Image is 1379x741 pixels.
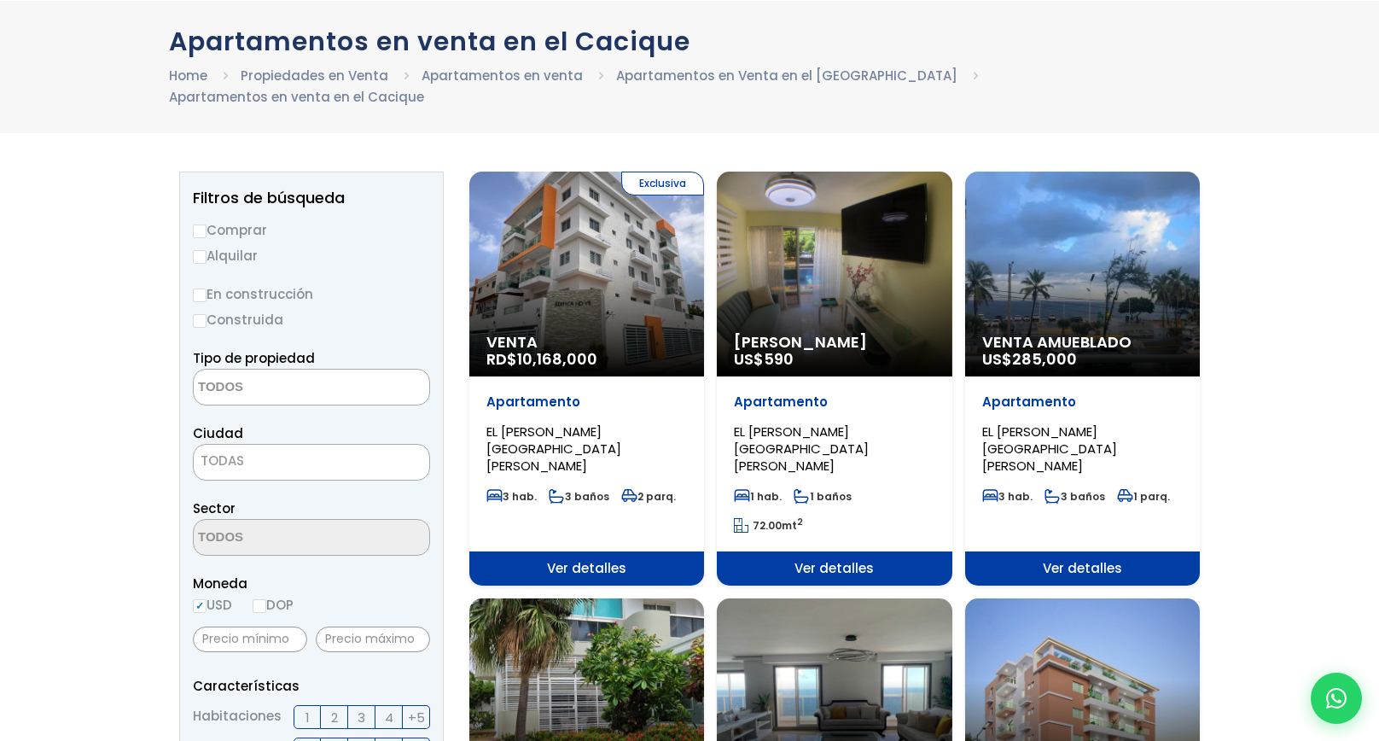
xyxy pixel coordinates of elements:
span: 590 [764,348,794,370]
span: 2 [331,707,338,728]
span: 1 parq. [1117,489,1170,504]
span: Tipo de propiedad [193,349,315,367]
input: Precio máximo [316,627,430,652]
input: Construida [193,314,207,328]
span: [PERSON_NAME] [734,334,934,351]
p: Apartamento [486,394,687,411]
span: Exclusiva [621,172,704,195]
span: Ver detalles [965,551,1200,586]
span: mt [734,518,803,533]
a: Apartamentos en Venta en el [GEOGRAPHIC_DATA] [616,67,957,85]
span: 3 baños [549,489,609,504]
span: 3 hab. [486,489,537,504]
p: Apartamento [982,394,1183,411]
span: 1 hab. [734,489,782,504]
p: Apartamento [734,394,934,411]
h1: Apartamentos en venta en el Cacique [169,26,1210,56]
span: EL [PERSON_NAME][GEOGRAPHIC_DATA][PERSON_NAME] [982,423,1117,475]
span: 10,168,000 [517,348,597,370]
label: DOP [253,594,294,616]
span: 1 [305,707,310,728]
h2: Filtros de búsqueda [193,190,430,207]
span: 285,000 [1012,348,1077,370]
label: En construcción [193,283,430,305]
a: Propiedades en Venta [241,67,388,85]
span: Venta Amueblado [982,334,1183,351]
input: En construcción [193,289,207,302]
span: TODAS [194,449,429,473]
a: [PERSON_NAME] US$590 Apartamento EL [PERSON_NAME][GEOGRAPHIC_DATA][PERSON_NAME] 1 hab. 1 baños 72... [717,172,951,586]
input: Precio mínimo [193,627,307,652]
textarea: Search [194,370,359,406]
span: 3 hab. [982,489,1033,504]
input: Alquilar [193,250,207,264]
label: USD [193,594,232,616]
a: Venta Amueblado US$285,000 Apartamento EL [PERSON_NAME][GEOGRAPHIC_DATA][PERSON_NAME] 3 hab. 3 ba... [965,172,1200,586]
input: USD [193,599,207,613]
span: EL [PERSON_NAME][GEOGRAPHIC_DATA][PERSON_NAME] [486,423,621,475]
span: Moneda [193,573,430,594]
span: US$ [982,348,1077,370]
span: Sector [193,499,236,517]
span: Venta [486,334,687,351]
span: 72.00 [753,518,782,533]
a: Exclusiva Venta RD$10,168,000 Apartamento EL [PERSON_NAME][GEOGRAPHIC_DATA][PERSON_NAME] 3 hab. 3... [469,172,704,586]
span: 4 [385,707,393,728]
span: 3 baños [1044,489,1105,504]
span: US$ [734,348,794,370]
span: RD$ [486,348,597,370]
span: 2 parq. [621,489,676,504]
label: Alquilar [193,245,430,266]
span: Ver detalles [469,551,704,586]
span: TODAS [201,452,244,470]
textarea: Search [194,520,359,557]
label: Comprar [193,219,430,241]
span: 1 baños [794,489,852,504]
li: Apartamentos en venta en el Cacique [169,86,424,108]
span: 3 [358,707,365,728]
a: Apartamentos en venta [422,67,583,85]
input: DOP [253,599,266,613]
sup: 2 [797,516,803,528]
span: Ciudad [193,424,243,442]
span: Habitaciones [193,705,282,729]
a: Home [169,67,207,85]
span: EL [PERSON_NAME][GEOGRAPHIC_DATA][PERSON_NAME] [734,423,869,475]
span: +5 [408,707,425,728]
span: Ver detalles [717,551,951,586]
p: Características [193,675,430,697]
span: TODAS [193,444,430,481]
label: Construida [193,309,430,330]
input: Comprar [193,225,207,238]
